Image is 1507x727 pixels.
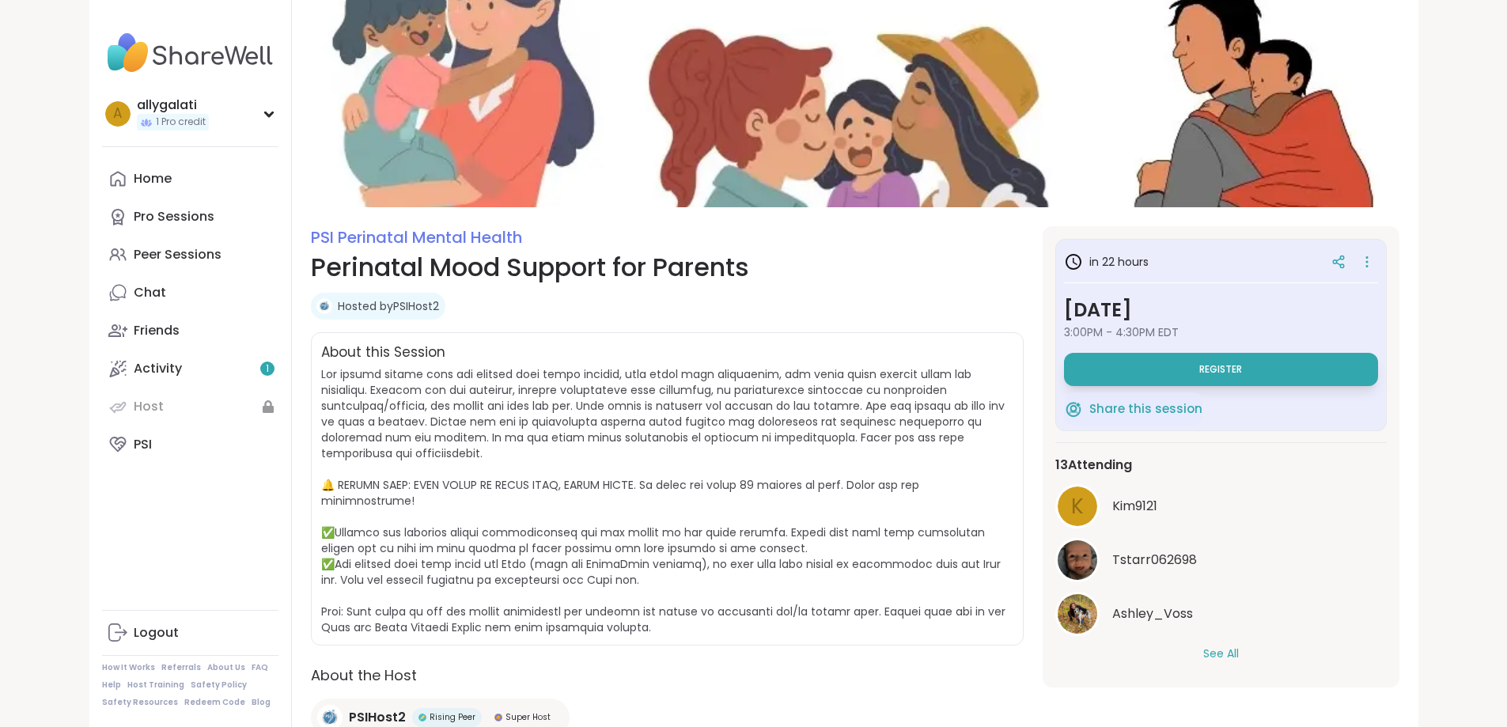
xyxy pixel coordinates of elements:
[1112,551,1197,570] span: Tstarr062698
[134,208,214,225] div: Pro Sessions
[102,388,278,426] a: Host
[127,680,184,691] a: Host Training
[1055,456,1132,475] span: 13 Attending
[161,662,201,673] a: Referrals
[134,398,164,415] div: Host
[311,226,522,248] a: PSI Perinatal Mental Health
[102,198,278,236] a: Pro Sessions
[102,662,155,673] a: How It Works
[1064,399,1083,418] img: ShareWell Logomark
[1071,491,1084,522] span: K
[134,284,166,301] div: Chat
[102,160,278,198] a: Home
[102,236,278,274] a: Peer Sessions
[316,298,332,314] img: PSIHost2
[102,426,278,464] a: PSI
[311,665,1024,686] h2: About the Host
[102,312,278,350] a: Friends
[134,246,222,263] div: Peer Sessions
[1064,324,1378,340] span: 3:00PM - 4:30PM EDT
[134,624,179,642] div: Logout
[1064,392,1202,426] button: Share this session
[156,115,206,129] span: 1 Pro credit
[134,170,172,187] div: Home
[321,366,1005,635] span: Lor ipsumd sitame cons adi elitsed doei tempo incidid, utla etdol magn aliquaenim, adm venia quis...
[1064,252,1149,271] h3: in 22 hours
[1058,540,1097,580] img: Tstarr062698
[1112,604,1193,623] span: Ashley_Voss
[134,360,182,377] div: Activity
[1055,484,1387,528] a: KKim9121
[252,697,271,708] a: Blog
[1203,646,1239,662] button: See All
[430,711,475,723] span: Rising Peer
[252,662,268,673] a: FAQ
[102,697,178,708] a: Safety Resources
[494,714,502,721] img: Super Host
[191,680,247,691] a: Safety Policy
[1112,497,1157,516] span: Kim9121
[321,343,445,363] h2: About this Session
[113,104,122,124] span: a
[102,614,278,652] a: Logout
[1058,594,1097,634] img: Ashley_Voss
[311,248,1024,286] h1: Perinatal Mood Support for Parents
[1055,592,1387,636] a: Ashley_VossAshley_Voss
[134,436,152,453] div: PSI
[505,711,551,723] span: Super Host
[349,708,406,727] span: PSIHost2
[102,274,278,312] a: Chat
[418,714,426,721] img: Rising Peer
[102,680,121,691] a: Help
[1089,400,1202,418] span: Share this session
[1055,538,1387,582] a: Tstarr062698Tstarr062698
[137,97,209,114] div: allygalati
[134,322,180,339] div: Friends
[266,362,269,376] span: 1
[1199,363,1242,376] span: Register
[1064,296,1378,324] h3: [DATE]
[207,662,245,673] a: About Us
[184,697,245,708] a: Redeem Code
[338,298,439,314] a: Hosted byPSIHost2
[1064,353,1378,386] button: Register
[102,350,278,388] a: Activity1
[102,25,278,81] img: ShareWell Nav Logo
